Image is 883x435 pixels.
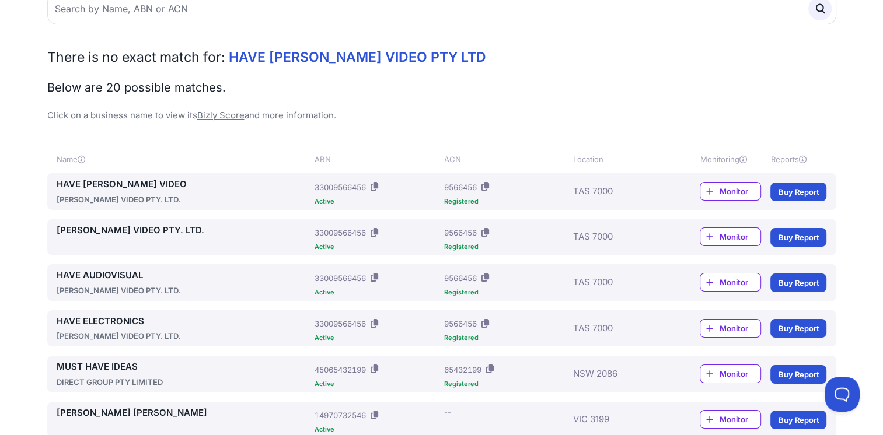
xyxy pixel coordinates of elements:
[47,109,836,122] p: Click on a business name to view its and more information.
[573,153,665,165] div: Location
[719,322,760,334] span: Monitor
[719,413,760,425] span: Monitor
[444,181,476,193] div: 9566456
[444,244,568,250] div: Registered
[315,381,439,387] div: Active
[700,410,761,429] a: Monitor
[444,364,481,376] div: 65432199
[315,409,366,421] div: 14970732546
[573,224,665,251] div: TAS 7000
[444,198,568,205] div: Registered
[57,406,310,420] a: [PERSON_NAME] [PERSON_NAME]
[444,227,476,238] div: 9566456
[315,153,439,165] div: ABN
[444,153,568,165] div: ACN
[573,406,665,433] div: VIC 3199
[315,335,439,341] div: Active
[315,198,439,205] div: Active
[315,272,366,284] div: 33009566456
[770,319,826,338] a: Buy Report
[719,276,760,288] span: Monitor
[700,227,761,246] a: Monitor
[444,381,568,387] div: Registered
[57,194,310,205] div: [PERSON_NAME] VIDEO PTY. LTD.
[700,153,761,165] div: Monitoring
[770,273,826,292] a: Buy Report
[315,426,439,433] div: Active
[719,368,760,380] span: Monitor
[825,377,860,412] iframe: Toggle Customer Support
[700,273,761,292] a: Monitor
[719,185,760,197] span: Monitor
[57,285,310,296] div: [PERSON_NAME] VIDEO PTY. LTD.
[315,364,366,376] div: 45065432199
[229,49,486,65] span: HAVE [PERSON_NAME] VIDEO PTY LTD
[770,411,826,429] a: Buy Report
[700,182,761,201] a: Monitor
[444,289,568,296] div: Registered
[57,376,310,388] div: DIRECT GROUP PTY LIMITED
[57,269,310,282] a: HAVE AUDIOVISUAL
[444,272,476,284] div: 9566456
[57,330,310,342] div: [PERSON_NAME] VIDEO PTY. LTD.
[719,231,760,243] span: Monitor
[700,364,761,383] a: Monitor
[197,110,245,121] a: Bizly Score
[47,49,225,65] span: There is no exact match for:
[770,153,826,165] div: Reports
[57,360,310,374] a: MUST HAVE IDEAS
[57,315,310,328] a: HAVE ELECTRONICS
[770,228,826,247] a: Buy Report
[573,178,665,205] div: TAS 7000
[573,269,665,296] div: TAS 7000
[770,183,826,201] a: Buy Report
[700,319,761,338] a: Monitor
[47,80,226,94] span: Below are 20 possible matches.
[444,406,451,418] div: --
[57,153,310,165] div: Name
[444,335,568,341] div: Registered
[573,360,665,388] div: NSW 2086
[315,227,366,238] div: 33009566456
[770,365,826,384] a: Buy Report
[315,318,366,329] div: 33009566456
[57,178,310,191] a: HAVE [PERSON_NAME] VIDEO
[315,181,366,193] div: 33009566456
[315,289,439,296] div: Active
[573,315,665,342] div: TAS 7000
[444,318,476,329] div: 9566456
[57,224,310,237] a: [PERSON_NAME] VIDEO PTY. LTD.
[315,244,439,250] div: Active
